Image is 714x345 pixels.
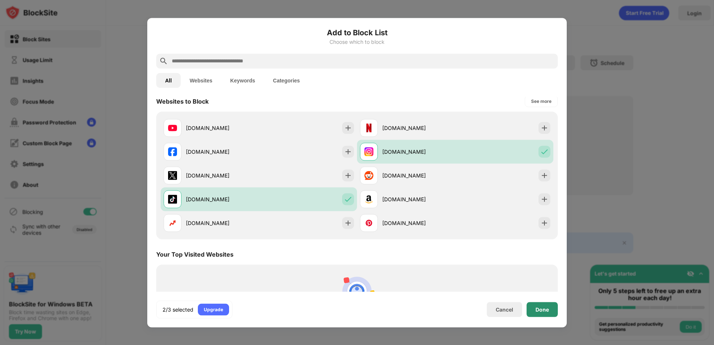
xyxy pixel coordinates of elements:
button: Websites [181,73,221,88]
img: favicons [168,218,177,227]
div: [DOMAIN_NAME] [382,172,455,179]
div: [DOMAIN_NAME] [186,148,259,156]
div: 2/3 selected [163,306,193,313]
div: See more [531,97,551,105]
img: favicons [168,171,177,180]
div: [DOMAIN_NAME] [382,124,455,132]
button: All [156,73,181,88]
img: favicons [364,171,373,180]
img: personal-suggestions.svg [339,273,375,309]
div: Websites to Block [156,97,209,105]
div: Done [535,306,549,312]
div: Choose which to block [156,39,558,45]
div: Cancel [496,306,513,313]
img: favicons [168,147,177,156]
div: [DOMAIN_NAME] [186,124,259,132]
div: [DOMAIN_NAME] [382,195,455,203]
button: Categories [264,73,309,88]
img: favicons [364,218,373,227]
img: favicons [168,195,177,204]
div: [DOMAIN_NAME] [186,219,259,227]
img: favicons [364,147,373,156]
img: favicons [364,123,373,132]
div: [DOMAIN_NAME] [382,219,455,227]
div: Upgrade [204,306,223,313]
img: favicons [168,123,177,132]
img: favicons [364,195,373,204]
img: search.svg [159,56,168,65]
div: [DOMAIN_NAME] [382,148,455,156]
h6: Add to Block List [156,27,558,38]
div: [DOMAIN_NAME] [186,172,259,179]
div: Your Top Visited Websites [156,250,234,258]
div: [DOMAIN_NAME] [186,195,259,203]
button: Keywords [221,73,264,88]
